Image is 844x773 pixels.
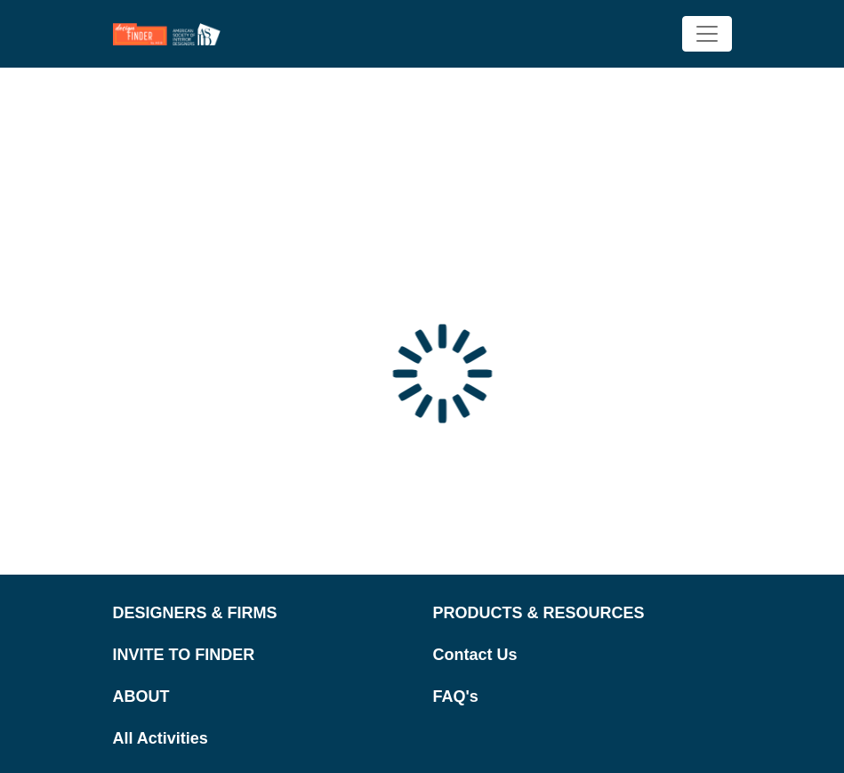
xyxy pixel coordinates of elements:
a: ABOUT [113,685,412,709]
img: Site Logo [113,23,229,45]
button: Toggle navigation [682,16,732,52]
a: INVITE TO FINDER [113,643,412,667]
a: DESIGNERS & FIRMS [113,601,412,625]
a: Contact Us [433,643,732,667]
a: PRODUCTS & RESOURCES [433,601,732,625]
a: FAQ's [433,685,732,709]
a: All Activities [113,727,412,751]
